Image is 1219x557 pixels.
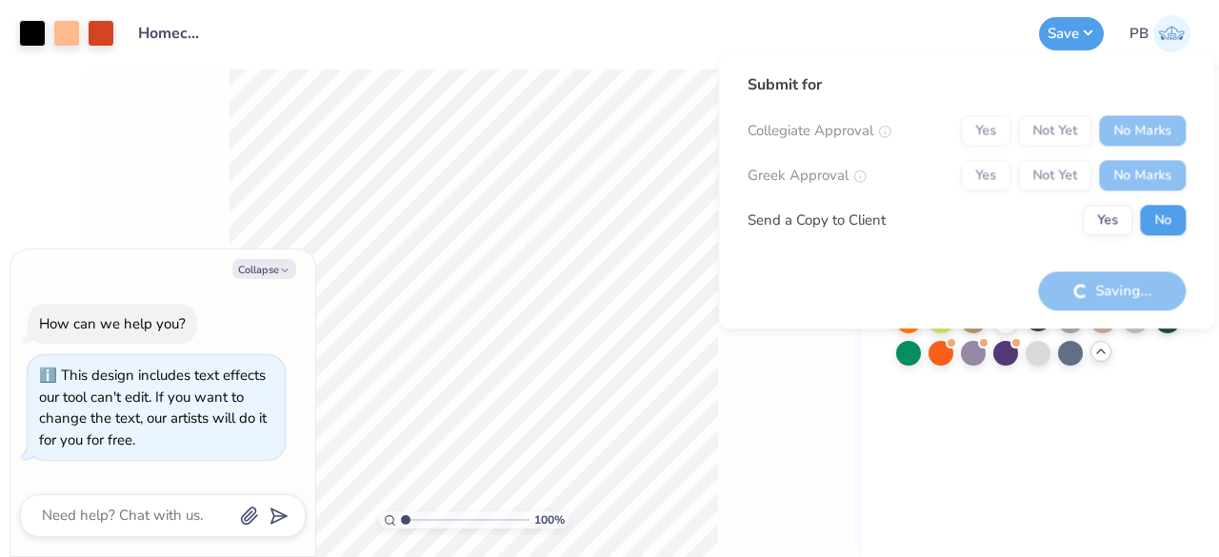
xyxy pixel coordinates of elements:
button: Yes [1083,205,1132,235]
button: Save [1039,17,1104,50]
button: No [1140,205,1186,235]
div: This design includes text effects our tool can't edit. If you want to change the text, our artist... [39,366,267,449]
img: Pipyana Biswas [1153,15,1190,52]
input: Untitled Design [124,14,217,52]
div: Send a Copy to Client [748,209,886,231]
span: PB [1129,23,1149,45]
div: Submit for [748,73,1186,96]
span: 100 % [534,511,565,528]
a: PB [1129,15,1190,52]
div: How can we help you? [39,314,186,333]
button: Collapse [232,259,296,279]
